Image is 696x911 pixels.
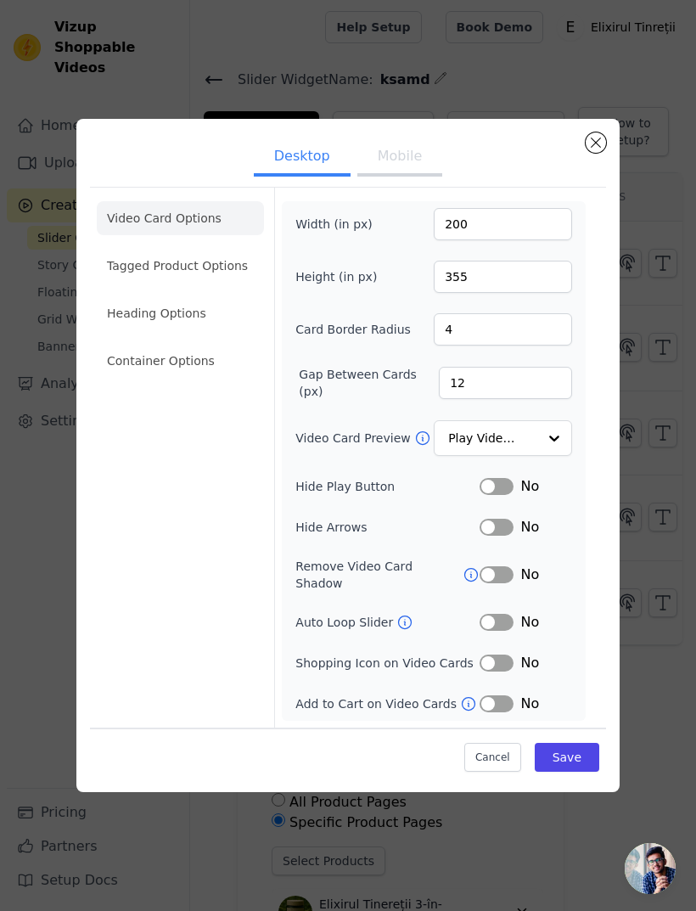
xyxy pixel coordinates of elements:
[357,139,442,177] button: Mobile
[520,476,539,497] span: No
[97,201,264,235] li: Video Card Options
[295,695,460,712] label: Add to Cart on Video Cards
[295,268,388,285] label: Height (in px)
[520,565,539,585] span: No
[520,653,539,673] span: No
[625,843,676,894] div: Open chat
[299,366,439,400] label: Gap Between Cards (px)
[295,558,463,592] label: Remove Video Card Shadow
[295,519,480,536] label: Hide Arrows
[254,139,351,177] button: Desktop
[586,132,606,153] button: Close modal
[464,743,521,772] button: Cancel
[295,614,396,631] label: Auto Loop Slider
[535,743,599,772] button: Save
[295,216,388,233] label: Width (in px)
[520,612,539,633] span: No
[97,344,264,378] li: Container Options
[295,655,480,672] label: Shopping Icon on Video Cards
[520,517,539,537] span: No
[295,430,413,447] label: Video Card Preview
[97,249,264,283] li: Tagged Product Options
[97,296,264,330] li: Heading Options
[520,694,539,714] span: No
[295,478,480,495] label: Hide Play Button
[295,321,411,338] label: Card Border Radius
